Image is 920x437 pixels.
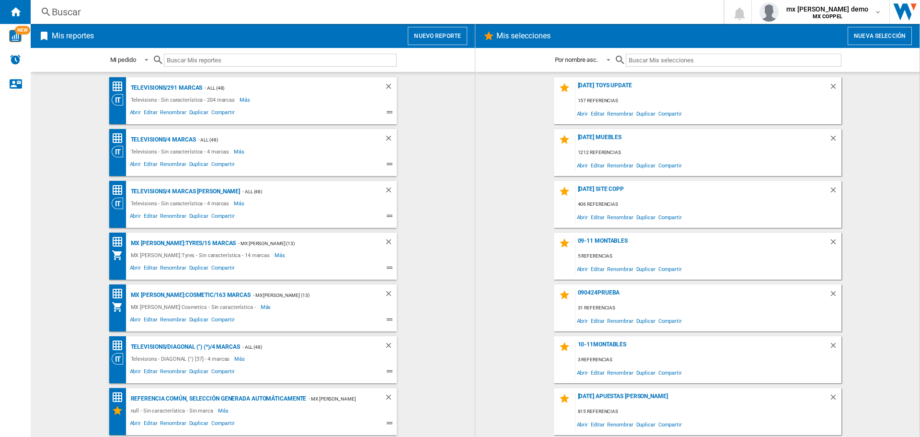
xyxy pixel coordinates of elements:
span: Editar [589,366,606,379]
span: Renombrar [606,314,634,327]
span: Editar [589,107,606,120]
span: Más [234,198,246,209]
span: Más [240,94,252,106]
span: Editar [589,159,606,172]
div: 406 referencias [575,199,841,211]
span: Editar [142,108,159,119]
span: Duplicar [188,419,210,430]
div: Borrar [384,82,397,94]
span: Duplicar [635,262,657,275]
span: Renombrar [159,419,187,430]
div: null - Sin característica - Sin marca [128,405,218,416]
div: Borrar [384,393,397,405]
div: 5 referencias [575,250,841,262]
div: Matriz de precios [112,236,128,248]
span: Renombrar [159,212,187,223]
img: profile.jpg [759,2,779,22]
span: Renombrar [606,262,634,275]
span: Editar [589,262,606,275]
div: 815 referencias [575,406,841,418]
span: Renombrar [606,107,634,120]
div: Borrar [384,186,397,198]
div: [DATE] site copp [575,186,829,199]
div: Televisions - Sin característica - 4 marcas [128,198,234,209]
span: Renombrar [606,366,634,379]
span: Duplicar [635,314,657,327]
button: Nueva selección [848,27,912,45]
span: Abrir [575,211,590,224]
span: Renombrar [606,418,634,431]
div: MX [PERSON_NAME]:Cosmetics - Sin característica - [128,301,261,313]
span: Duplicar [188,315,210,327]
span: Abrir [128,160,143,171]
span: Renombrar [606,159,634,172]
div: - ALL (48) [196,134,365,146]
span: Editar [142,160,159,171]
span: Renombrar [159,315,187,327]
div: Borrar [829,341,841,354]
div: Borrar [829,186,841,199]
span: Duplicar [635,366,657,379]
div: Borrar [384,341,397,353]
span: Compartir [657,418,683,431]
div: Referencia común, selección generada automáticamente [128,393,307,405]
span: Abrir [575,314,590,327]
span: Duplicar [188,263,210,275]
span: Editar [589,418,606,431]
div: Borrar [829,237,841,250]
span: Compartir [210,160,236,171]
span: Duplicar [188,212,210,223]
span: Abrir [128,212,143,223]
div: 3 referencias [575,354,841,366]
span: Compartir [657,107,683,120]
div: 090424prueba [575,289,829,302]
span: Editar [589,314,606,327]
span: Duplicar [635,418,657,431]
input: Buscar Mis selecciones [626,54,841,67]
span: NEW [15,26,30,35]
span: Abrir [128,108,143,119]
div: Televisions/4 marcas [128,134,196,146]
div: Televisions - Sin característica - 204 marcas [128,94,240,106]
span: Compartir [657,211,683,224]
span: Compartir [210,367,236,378]
div: Visión Categoría [112,353,128,365]
button: Nuevo reporte [408,27,467,45]
span: Renombrar [159,263,187,275]
span: Renombrar [159,160,187,171]
span: Abrir [575,366,590,379]
div: Buscar [52,5,699,19]
div: - ALL (48) [240,186,365,198]
div: - MX [PERSON_NAME] (13) [306,393,365,405]
div: 31 referencias [575,302,841,314]
span: Abrir [128,367,143,378]
span: Abrir [575,159,590,172]
div: 1212 referencias [575,147,841,159]
div: Borrar [384,237,397,249]
div: Televisions/291 marcas [128,82,203,94]
span: Editar [142,263,159,275]
div: [DATE] apuestas [PERSON_NAME] [575,393,829,406]
div: Televisions - Sin característica - 4 marcas [128,146,234,157]
div: Visión Categoría [112,198,128,209]
span: Más [234,146,246,157]
div: Televisions/4 marcas [PERSON_NAME] [128,186,241,198]
span: Editar [142,419,159,430]
div: Borrar [829,289,841,302]
span: Compartir [657,366,683,379]
div: Mis Selecciones [112,405,128,416]
span: Más [261,301,273,313]
div: Matriz de precios [112,288,128,300]
div: [DATE] toys update [575,82,829,95]
div: Mi pedido [110,56,136,63]
span: Duplicar [635,107,657,120]
div: - ALL (48) [240,341,365,353]
div: Televisions - DIAGONAL (") [37] - 4 marcas [128,353,235,365]
div: Visión Categoría [112,94,128,106]
div: [DATE] MUEBLES [575,134,829,147]
div: Matriz de precios [112,184,128,196]
div: Matriz de precios [112,81,128,93]
span: Más [275,249,287,261]
div: Borrar [384,134,397,146]
div: Mi colección [112,249,128,261]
